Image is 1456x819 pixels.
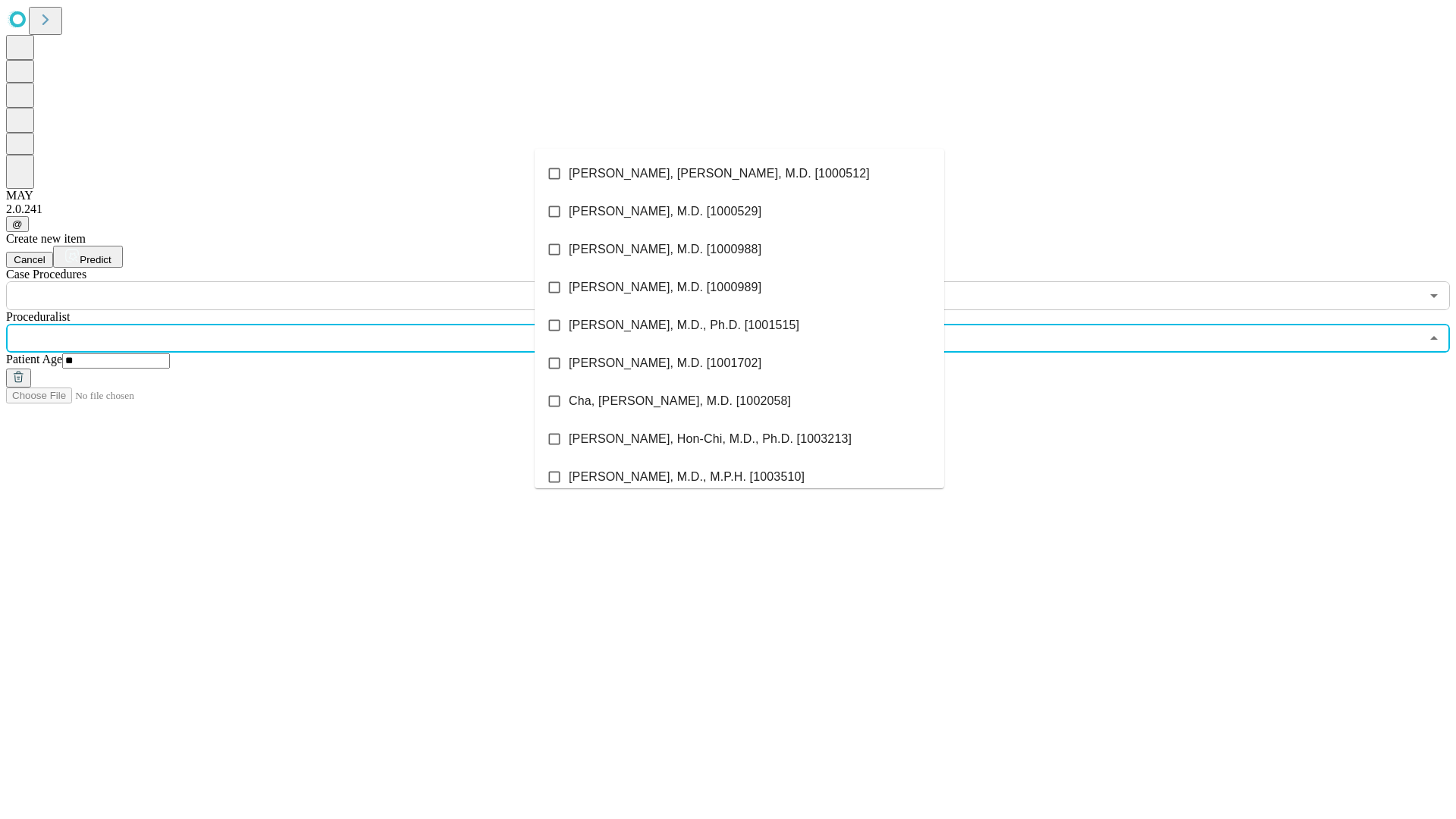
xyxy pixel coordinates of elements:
[569,278,761,297] span: [PERSON_NAME], M.D. [1000989]
[569,240,761,259] span: [PERSON_NAME], M.D. [1000988]
[14,254,45,265] span: Cancel
[12,218,23,230] span: @
[6,202,1450,216] div: 2.0.241
[6,252,53,268] button: Cancel
[6,232,86,245] span: Create new item
[569,392,791,410] span: Cha, [PERSON_NAME], M.D. [1002058]
[1423,285,1445,306] button: Open
[6,189,1450,202] div: MAY
[1423,328,1445,349] button: Close
[569,202,761,221] span: [PERSON_NAME], M.D. [1000529]
[569,165,870,183] span: [PERSON_NAME], [PERSON_NAME], M.D. [1000512]
[6,268,86,281] span: Scheduled Procedure
[53,246,123,268] button: Predict
[569,316,799,334] span: [PERSON_NAME], M.D., Ph.D. [1001515]
[6,353,62,366] span: Patient Age
[569,354,761,372] span: [PERSON_NAME], M.D. [1001702]
[6,216,29,232] button: @
[569,430,852,448] span: [PERSON_NAME], Hon-Chi, M.D., Ph.D. [1003213]
[6,310,70,323] span: Proceduralist
[569,468,805,486] span: [PERSON_NAME], M.D., M.P.H. [1003510]
[80,254,111,265] span: Predict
